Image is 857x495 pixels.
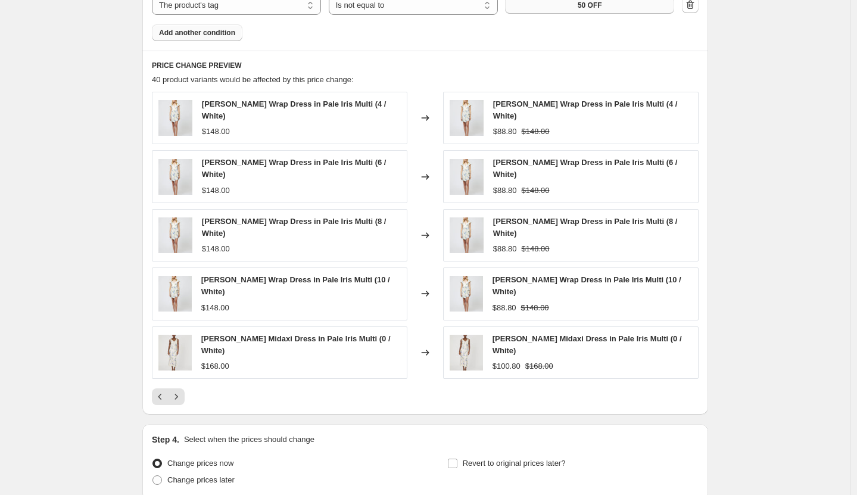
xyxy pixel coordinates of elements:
[167,475,235,484] span: Change prices later
[202,185,230,197] div: $148.00
[525,360,553,372] strike: $168.00
[202,158,387,179] span: [PERSON_NAME] Wrap Dress in Pale Iris Multi (6 / White)
[493,99,678,120] span: [PERSON_NAME] Wrap Dress in Pale Iris Multi (4 / White)
[578,1,602,10] span: 50 OFF
[202,243,230,255] div: $148.00
[201,360,229,372] div: $168.00
[158,217,192,253] img: VivianEnnisSatinWrapDressinPaleIrisMulti2_80x.webp
[168,388,185,405] button: Next
[202,99,387,120] span: [PERSON_NAME] Wrap Dress in Pale Iris Multi (4 / White)
[158,276,192,312] img: VivianEnnisSatinWrapDressinPaleIrisMulti2_80x.webp
[152,61,699,70] h6: PRICE CHANGE PREVIEW
[202,126,230,138] div: $148.00
[493,302,516,314] div: $88.80
[521,302,549,314] strike: $148.00
[450,335,483,371] img: VivianEnnisSatinMidaxiDressinPaleIrisMulti5_80x.webp
[152,24,242,41] button: Add another condition
[152,388,185,405] nav: Pagination
[493,185,517,197] div: $88.80
[201,302,229,314] div: $148.00
[152,388,169,405] button: Previous
[522,243,550,255] strike: $148.00
[158,100,192,136] img: VivianEnnisSatinWrapDressinPaleIrisMulti2_80x.webp
[201,275,390,296] span: [PERSON_NAME] Wrap Dress in Pale Iris Multi (10 / White)
[493,334,682,355] span: [PERSON_NAME] Midaxi Dress in Pale Iris Multi (0 / White)
[184,434,314,446] p: Select when the prices should change
[450,217,484,253] img: VivianEnnisSatinWrapDressinPaleIrisMulti2_80x.webp
[522,126,550,138] strike: $148.00
[450,100,484,136] img: VivianEnnisSatinWrapDressinPaleIrisMulti2_80x.webp
[522,185,550,197] strike: $148.00
[158,335,192,371] img: VivianEnnisSatinMidaxiDressinPaleIrisMulti5_80x.webp
[159,28,235,38] span: Add another condition
[158,159,192,195] img: VivianEnnisSatinWrapDressinPaleIrisMulti2_80x.webp
[493,217,678,238] span: [PERSON_NAME] Wrap Dress in Pale Iris Multi (8 / White)
[493,360,521,372] div: $100.80
[167,459,233,468] span: Change prices now
[450,159,484,195] img: VivianEnnisSatinWrapDressinPaleIrisMulti2_80x.webp
[450,276,483,312] img: VivianEnnisSatinWrapDressinPaleIrisMulti2_80x.webp
[152,75,354,84] span: 40 product variants would be affected by this price change:
[493,243,517,255] div: $88.80
[463,459,566,468] span: Revert to original prices later?
[202,217,387,238] span: [PERSON_NAME] Wrap Dress in Pale Iris Multi (8 / White)
[493,158,678,179] span: [PERSON_NAME] Wrap Dress in Pale Iris Multi (6 / White)
[201,334,391,355] span: [PERSON_NAME] Midaxi Dress in Pale Iris Multi (0 / White)
[493,126,517,138] div: $88.80
[152,434,179,446] h2: Step 4.
[493,275,681,296] span: [PERSON_NAME] Wrap Dress in Pale Iris Multi (10 / White)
